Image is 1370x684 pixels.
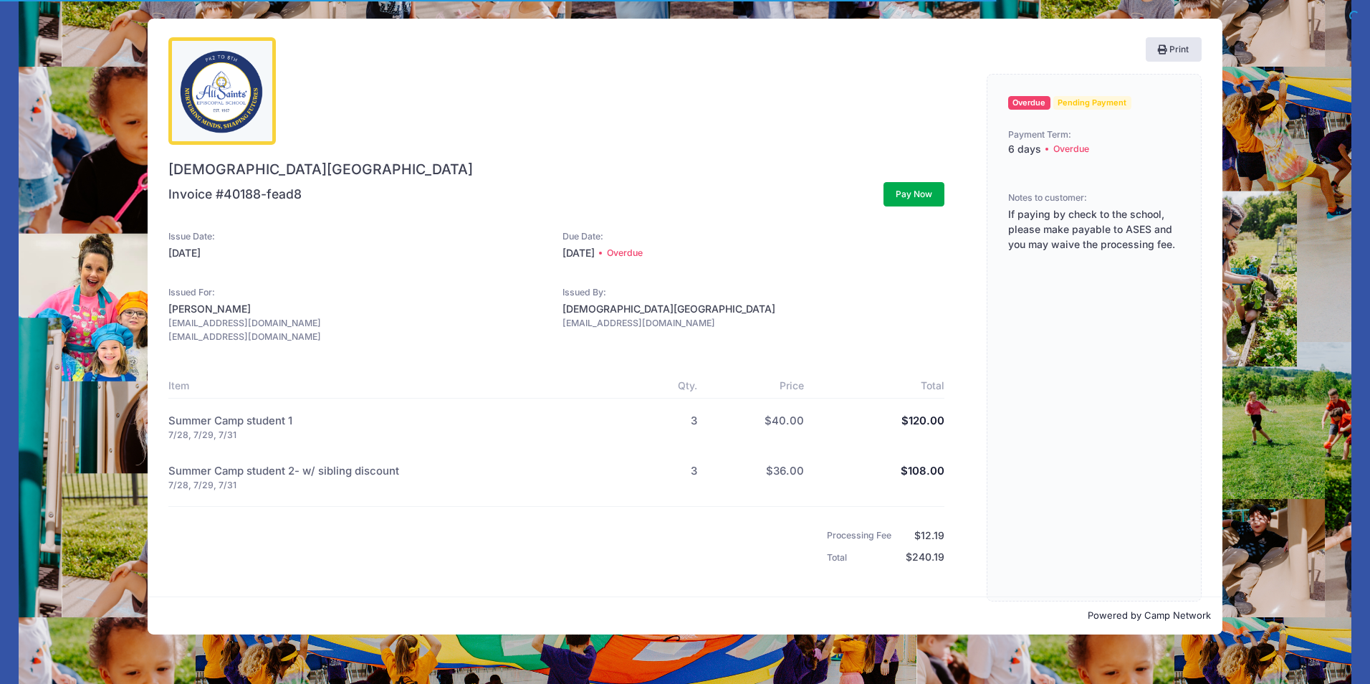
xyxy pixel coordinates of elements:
td: 3 [611,399,704,450]
div: [DEMOGRAPHIC_DATA][GEOGRAPHIC_DATA] [562,302,944,317]
div: Notes to customer: [1008,191,1087,205]
th: Qty. [611,371,704,399]
th: Total [811,371,944,399]
td: $36.00 [704,449,811,499]
div: Payment Term: [1008,128,1180,142]
span: Overdue [599,247,643,260]
div: 7/28, 7/29, 7/31 [168,429,604,442]
div: 6 days [1008,142,1180,157]
div: Total [827,551,871,565]
th: Price [704,371,811,399]
div: Issue Date: [168,230,550,244]
div: Summer Camp student 1 [168,413,604,429]
div: If paying by check to the school, please make payable to ASES and you may waive the processing fee. [1008,207,1180,252]
div: [EMAIL_ADDRESS][DOMAIN_NAME] [562,317,944,331]
span: [DEMOGRAPHIC_DATA][GEOGRAPHIC_DATA] [168,159,937,180]
button: Pay Now [883,182,945,206]
div: [EMAIL_ADDRESS][DOMAIN_NAME] [EMAIL_ADDRESS][DOMAIN_NAME] [168,317,550,343]
button: Print [1146,37,1202,62]
img: logo [178,47,267,136]
th: Item [168,371,611,399]
td: $120.00 [811,399,944,450]
div: Invoice #40188-fead8 [168,185,302,204]
p: Powered by Camp Network [159,609,1211,623]
div: Processing Fee [827,529,915,543]
div: [DATE] [168,246,550,261]
div: Issued By: [562,286,944,300]
td: 3 [611,449,704,499]
td: $40.00 [704,399,811,450]
span: Overdue [1008,96,1050,110]
div: Summer Camp student 2- w/ sibling discount [168,463,604,479]
div: Issued For: [168,286,550,300]
td: $108.00 [811,449,944,499]
span: [DATE] [562,246,600,261]
span: Pending Payment [1053,96,1131,110]
div: $12.19 [914,528,944,543]
div: 7/28, 7/29, 7/31 [168,479,604,493]
div: $240.19 [906,550,944,565]
div: [PERSON_NAME] [168,302,550,317]
div: Due Date: [562,230,944,244]
span: Overdue [1041,143,1089,156]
